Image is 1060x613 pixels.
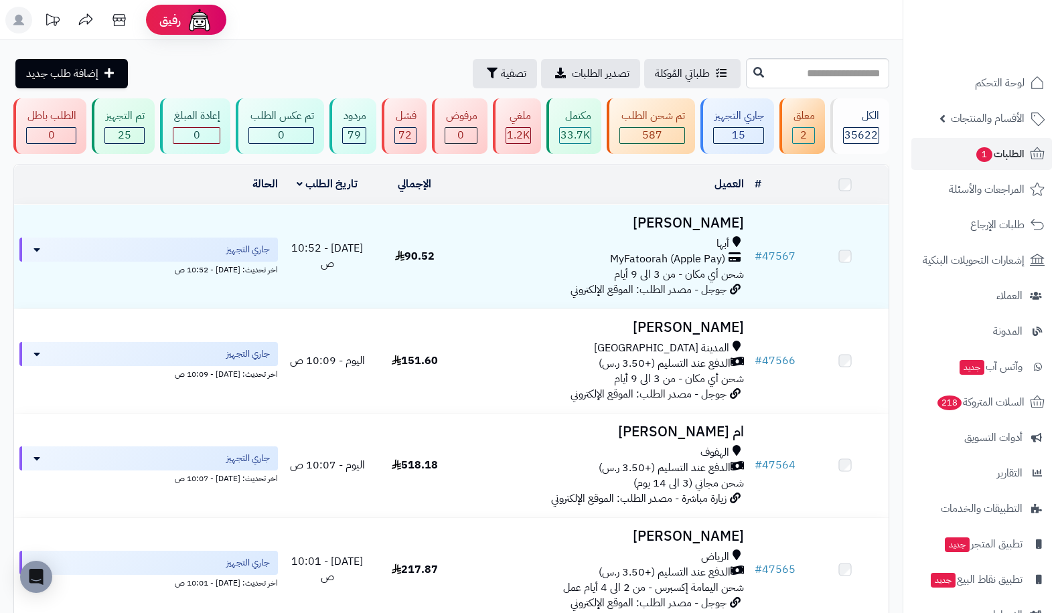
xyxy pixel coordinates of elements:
span: لوحة التحكم [975,74,1025,92]
span: شحن اليمامة إكسبرس - من 2 الى 4 أيام عمل [563,580,744,596]
span: الدفع عند التسليم (+3.50 ر.س) [599,460,731,476]
div: 0 [445,128,477,143]
span: 72 [398,127,412,143]
a: الحالة [252,176,278,192]
a: العملاء [911,280,1052,312]
div: 0 [173,128,220,143]
span: جوجل - مصدر الطلب: الموقع الإلكتروني [571,386,727,402]
span: شحن أي مكان - من 3 الى 9 أيام [614,266,744,282]
a: المراجعات والأسئلة [911,173,1052,205]
span: 518.18 [392,457,438,473]
span: المراجعات والأسئلة [949,180,1025,199]
div: الكل [843,108,879,124]
a: التقارير [911,457,1052,489]
h3: [PERSON_NAME] [464,215,745,231]
a: الطلبات1 [911,138,1052,170]
span: العملاء [996,286,1023,305]
a: #47566 [755,353,796,369]
div: تم عكس الطلب [248,108,313,124]
div: 1155 [506,128,530,143]
a: طلباتي المُوكلة [644,59,741,88]
a: الكل35622 [828,98,892,154]
span: التقارير [997,464,1023,483]
span: 151.60 [392,353,438,369]
span: 1.2K [507,127,530,143]
div: اخر تحديث: [DATE] - 10:07 ص [19,470,278,485]
span: التطبيقات والخدمات [941,499,1023,518]
div: 33687 [560,128,591,143]
h3: [PERSON_NAME] [464,529,745,544]
a: أدوات التسويق [911,422,1052,454]
a: تحديثات المنصة [35,7,69,37]
span: أبها [716,236,729,252]
span: طلباتي المُوكلة [655,66,710,82]
div: الطلب باطل [26,108,76,124]
a: # [755,176,761,192]
a: إشعارات التحويلات البنكية [911,244,1052,276]
div: Open Intercom Messenger [20,561,52,593]
a: إضافة طلب جديد [15,59,128,88]
span: # [755,457,762,473]
span: الأقسام والمنتجات [951,109,1025,128]
span: تطبيق نقاط البيع [929,570,1023,589]
div: مردود [342,108,366,124]
a: لوحة التحكم [911,67,1052,99]
h3: [PERSON_NAME] [464,320,745,335]
div: مرفوض [445,108,477,124]
a: الطلب باطل 0 [11,98,89,154]
span: # [755,353,762,369]
span: جديد [945,537,970,552]
a: #47564 [755,457,796,473]
a: تم عكس الطلب 0 [233,98,326,154]
a: تصدير الطلبات [541,59,640,88]
button: تصفية [473,59,537,88]
div: 587 [620,128,684,143]
span: جاري التجهيز [226,556,270,570]
a: طلبات الإرجاع [911,209,1052,241]
div: 2 [793,128,814,143]
div: 0 [27,128,76,143]
a: #47565 [755,561,796,578]
span: اليوم - 10:09 ص [290,353,365,369]
div: 15 [714,128,763,143]
div: 72 [395,128,416,143]
span: جاري التجهيز [226,347,270,361]
a: ملغي 1.2K [490,98,544,154]
a: مرفوض 0 [429,98,490,154]
span: جديد [931,573,956,588]
a: مكتمل 33.7K [544,98,604,154]
span: 35622 [844,127,878,143]
span: تصدير الطلبات [572,66,629,82]
a: معلق 2 [777,98,828,154]
span: 0 [457,127,464,143]
div: اخر تحديث: [DATE] - 10:52 ص [19,262,278,276]
span: 2 [800,127,807,143]
span: المدونة [993,322,1023,341]
span: الطلبات [975,145,1025,163]
span: أدوات التسويق [964,428,1023,447]
span: الدفع عند التسليم (+3.50 ر.س) [599,565,731,580]
span: 0 [48,127,55,143]
span: 1 [976,147,992,162]
a: #47567 [755,248,796,264]
span: 0 [194,127,200,143]
a: تم شحن الطلب 587 [604,98,697,154]
a: السلات المتروكة218 [911,386,1052,418]
a: تم التجهيز 25 [89,98,157,154]
span: تصفية [501,66,526,82]
a: مردود 79 [327,98,379,154]
span: 15 [732,127,745,143]
span: إشعارات التحويلات البنكية [923,251,1025,270]
span: MyFatoorah (Apple Pay) [610,252,725,267]
div: 25 [105,128,144,143]
div: تم التجهيز [104,108,145,124]
div: 79 [343,128,366,143]
span: رفيق [159,12,181,28]
a: فشل 72 [379,98,429,154]
a: المدونة [911,315,1052,347]
span: اليوم - 10:07 ص [290,457,365,473]
span: الهفوف [700,445,729,460]
span: # [755,561,762,578]
span: السلات المتروكة [936,393,1025,412]
div: اخر تحديث: [DATE] - 10:01 ص [19,575,278,589]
